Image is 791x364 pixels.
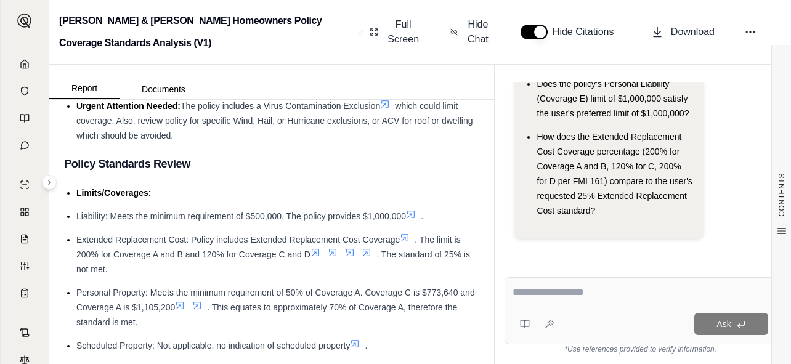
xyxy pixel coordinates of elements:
button: Hide Chat [445,12,496,52]
button: Ask [694,313,768,335]
a: Prompt Library [8,106,41,131]
span: Download [671,25,715,39]
div: *Use references provided to verify information. [505,344,776,354]
span: Hide Chat [465,17,491,47]
a: Chat [8,133,41,158]
button: Expand sidebar [12,9,37,33]
a: Documents Vault [8,79,41,103]
button: Documents [120,79,208,99]
button: Download [646,20,720,44]
span: . The limit is 200% for Coverage A and B and 120% for Coverage C and D [76,235,461,259]
a: Custom Report [8,254,41,278]
span: . This equates to approximately 70% of Coverage A, therefore the standard is met. [76,302,457,327]
span: Urgent Attention Needed: [76,101,181,111]
button: Full Screen [365,12,426,52]
span: CONTENTS [777,173,787,217]
span: Does the policy's Personal Liability (Coverage E) limit of $1,000,000 satisfy the user's preferre... [537,79,689,118]
span: Hide Citations [553,25,622,39]
span: Limits/Coverages: [76,188,151,198]
span: Scheduled Property: Not applicable, no indication of scheduled property [76,341,350,350]
h2: [PERSON_NAME] & [PERSON_NAME] Homeowners Policy Coverage Standards Analysis (V1) [59,10,353,54]
span: The policy includes a Virus Contamination Exclusion [181,101,380,111]
a: Claim Coverage [8,227,41,251]
img: Expand sidebar [17,14,32,28]
span: Extended Replacement Cost: Policy includes Extended Replacement Cost Coverage [76,235,400,245]
span: How does the Extended Replacement Cost Coverage percentage (200% for Coverage A and B, 120% for C... [537,132,692,216]
a: Contract Analysis [8,320,41,345]
a: Coverage Table [8,281,41,305]
span: . [365,341,367,350]
span: . [421,211,423,221]
button: Expand sidebar [42,175,57,190]
h3: Policy Standards Review [64,153,479,175]
span: Personal Property: Meets the minimum requirement of 50% of Coverage A. Coverage C is $773,640 and... [76,288,475,312]
span: . The standard of 25% is not met. [76,249,470,274]
span: Full Screen [386,17,421,47]
a: Home [8,52,41,76]
a: Single Policy [8,172,41,197]
span: Ask [716,319,731,329]
button: Report [49,78,120,99]
span: which could limit coverage. Also, review policy for specific Wind, Hail, or Hurricane exclusions,... [76,101,473,140]
a: Policy Comparisons [8,200,41,224]
span: Liability: Meets the minimum requirement of $500,000. The policy provides $1,000,000 [76,211,406,221]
